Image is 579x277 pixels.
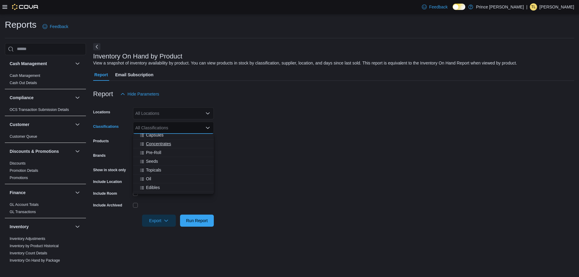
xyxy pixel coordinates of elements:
h3: Inventory On Hand by Product [93,53,182,60]
a: Cash Management [10,74,40,78]
button: Next [93,43,100,50]
label: Show in stock only [93,168,126,172]
button: Seeds [133,157,214,166]
span: Edibles [146,184,160,190]
button: Open list of options [205,111,210,116]
h1: Reports [5,19,36,31]
button: Compliance [74,94,81,101]
div: View a snapshot of inventory availability by product. You can view products in stock by classific... [93,60,517,66]
a: Inventory Count Details [10,251,47,255]
a: Feedback [419,1,450,13]
label: Locations [93,110,110,115]
a: GL Account Totals [10,203,39,207]
a: Inventory Adjustments [10,237,45,241]
label: Include Archived [93,203,122,208]
button: Capsules [133,131,214,140]
span: GL Transactions [10,209,36,214]
label: Classifications [93,124,119,129]
span: Concentrates [146,141,171,147]
span: Feedback [429,4,448,10]
span: Seeds [146,158,158,164]
span: Capsules [146,132,163,138]
span: Inventory Adjustments [10,236,45,241]
button: Close list of options [205,125,210,130]
h3: Finance [10,190,26,196]
span: Run Report [186,218,208,224]
span: Feedback [50,24,68,30]
label: Include Location [93,179,122,184]
a: Discounts [10,161,26,165]
span: Discounts [10,161,26,166]
button: Discounts & Promotions [74,148,81,155]
button: Customer [74,121,81,128]
button: Topicals [133,166,214,175]
h3: Report [93,90,113,98]
span: Oil [146,176,151,182]
button: Export [142,215,176,227]
label: Brands [93,153,106,158]
button: Finance [74,189,81,196]
a: Inventory On Hand by Package [10,258,60,263]
button: Inventory [74,223,81,230]
a: Cash Out Details [10,81,37,85]
button: Vapes [133,192,214,201]
button: Compliance [10,95,73,101]
div: Taylor Larcombe [530,3,537,11]
button: Concentrates [133,140,214,148]
div: Cash Management [5,72,86,89]
span: Vapes [146,193,158,199]
div: Discounts & Promotions [5,160,86,184]
span: Cash Management [10,73,40,78]
button: Pre-Roll [133,148,214,157]
button: Run Report [180,215,214,227]
span: Topicals [146,167,161,173]
span: Inventory Count Details [10,251,47,256]
span: Cash Out Details [10,80,37,85]
span: Email Subscription [115,69,153,81]
h3: Inventory [10,224,29,230]
label: Products [93,139,109,143]
a: Inventory by Product Historical [10,244,59,248]
button: Cash Management [74,60,81,67]
img: Cova [12,4,39,10]
p: [PERSON_NAME] [539,3,574,11]
a: OCS Transaction Submission Details [10,108,69,112]
h3: Customer [10,121,29,127]
div: Customer [5,133,86,143]
span: Export [146,215,172,227]
button: Finance [10,190,73,196]
h3: Cash Management [10,61,47,67]
a: Feedback [40,20,71,33]
a: GL Transactions [10,210,36,214]
button: Discounts & Promotions [10,148,73,154]
p: Prince [PERSON_NAME] [476,3,524,11]
label: Include Room [93,191,117,196]
input: Dark Mode [453,4,465,10]
button: Edibles [133,183,214,192]
button: Oil [133,175,214,183]
a: Customer Queue [10,134,37,139]
button: Cash Management [10,61,73,67]
button: Customer [10,121,73,127]
h3: Compliance [10,95,33,101]
a: Promotions [10,176,28,180]
span: Pre-Roll [146,150,161,156]
button: Inventory [10,224,73,230]
button: Hide Parameters [118,88,162,100]
span: Hide Parameters [128,91,159,97]
span: OCS Transaction Submission Details [10,107,69,112]
div: Finance [5,201,86,218]
span: Promotions [10,175,28,180]
div: Compliance [5,106,86,116]
span: GL Account Totals [10,202,39,207]
a: Promotion Details [10,168,38,173]
p: | [526,3,527,11]
span: Report [94,69,108,81]
h3: Discounts & Promotions [10,148,59,154]
span: TL [531,3,536,11]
